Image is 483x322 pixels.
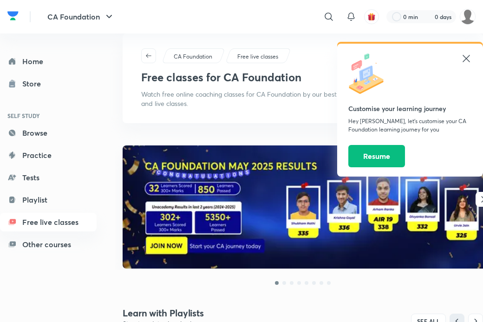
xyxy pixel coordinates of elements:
a: CA Foundation [172,53,214,61]
p: Hey [PERSON_NAME], let’s customise your CA Foundation learning journey for you [348,117,472,134]
button: Resume [348,145,405,167]
a: Free live classes [236,53,280,61]
button: avatar [364,9,379,24]
p: Free live classes [237,53,278,61]
p: Watch free online coaching classes for CA Foundation by our best educators. You can watch free re... [141,90,464,108]
h4: Learn with Playlists [123,307,303,319]
button: CA Foundation [42,7,120,26]
img: Syeda Nayareen [460,9,476,25]
img: streak [424,12,433,21]
h1: Free classes for CA Foundation [141,71,301,84]
div: Store [22,78,46,89]
img: avatar [367,13,376,21]
a: Company Logo [7,9,19,25]
h5: Customise your learning journey [348,104,472,113]
img: Company Logo [7,9,19,23]
img: icon [348,53,390,95]
p: CA Foundation [174,53,212,61]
